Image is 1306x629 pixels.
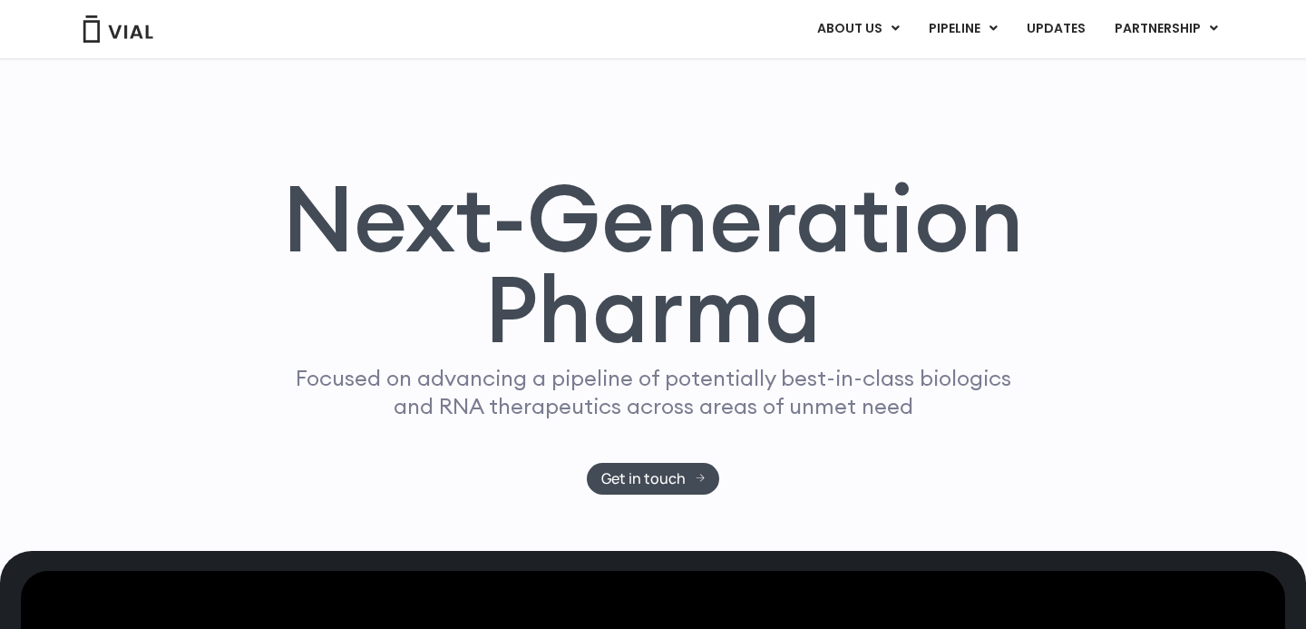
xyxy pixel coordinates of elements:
a: ABOUT USMenu Toggle [803,14,913,44]
a: UPDATES [1012,14,1099,44]
p: Focused on advancing a pipeline of potentially best-in-class biologics and RNA therapeutics acros... [288,364,1018,420]
img: Vial Logo [82,15,154,43]
a: Get in touch [587,463,720,495]
h1: Next-Generation Pharma [260,172,1046,356]
a: PARTNERSHIPMenu Toggle [1100,14,1233,44]
span: Get in touch [601,472,686,486]
a: PIPELINEMenu Toggle [914,14,1011,44]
